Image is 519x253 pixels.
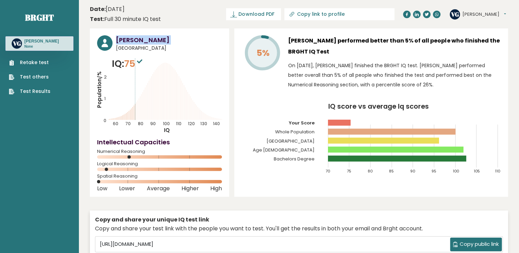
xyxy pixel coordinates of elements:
[97,175,222,178] span: Spatial Reasoning
[9,88,50,95] a: Test Results
[95,216,503,224] div: Copy and share your unique IQ test link
[238,11,274,18] span: Download PDF
[226,8,281,20] a: Download PDF
[347,169,351,174] tspan: 75
[90,15,104,23] b: Test:
[104,118,106,123] tspan: 0
[164,127,170,134] tspan: IQ
[432,169,436,174] tspan: 95
[150,121,156,126] tspan: 90
[147,187,170,190] span: Average
[288,61,501,89] p: On [DATE], [PERSON_NAME] finished the BRGHT IQ test. [PERSON_NAME] performed better overall than ...
[267,137,315,144] tspan: [GEOGRAPHIC_DATA]
[97,137,222,147] h4: Intellectual Capacities
[9,59,50,66] a: Retake test
[410,169,415,174] tspan: 90
[163,121,170,126] tspan: 100
[119,187,135,190] span: Lower
[368,169,373,174] tspan: 80
[462,11,506,18] button: [PERSON_NAME]
[328,101,429,111] tspan: IQ score vs average Iq scores
[253,147,315,153] tspan: Age [DEMOGRAPHIC_DATA]
[97,162,222,165] span: Logical Reasoning
[24,38,59,44] h3: [PERSON_NAME]
[97,187,107,190] span: Low
[97,150,222,153] span: Numerical Reasoning
[450,238,502,251] button: Copy public link
[116,45,222,52] span: [GEOGRAPHIC_DATA]
[124,57,144,70] span: 75
[104,96,106,101] tspan: 1
[288,35,501,57] h3: [PERSON_NAME] performed better than 5% of all people who finished the BRGHT IQ Test
[13,39,21,47] text: VG
[181,187,199,190] span: Higher
[257,47,270,59] tspan: 5%
[113,121,118,126] tspan: 60
[188,121,195,126] tspan: 120
[288,120,315,126] tspan: Your Score
[90,15,161,23] div: Full 30 minute IQ test
[116,35,222,45] h3: [PERSON_NAME]
[9,73,50,81] a: Test others
[25,12,54,23] a: Brght
[90,5,106,13] b: Date:
[96,71,103,108] tspan: Population/%
[126,121,131,126] tspan: 70
[274,156,315,162] tspan: Bachelors Degree
[104,74,107,80] tspan: 2
[460,240,499,248] span: Copy public link
[176,121,181,126] tspan: 110
[90,5,125,13] time: [DATE]
[451,10,459,18] text: VG
[138,121,143,126] tspan: 80
[200,121,207,126] tspan: 130
[24,44,59,49] p: None
[210,187,222,190] span: High
[452,169,459,174] tspan: 100
[495,169,500,174] tspan: 110
[275,129,315,135] tspan: Whole Population
[326,169,330,174] tspan: 70
[389,169,394,174] tspan: 85
[95,225,503,233] div: Copy and share your test link with the people you want to test. You'll get the results in both yo...
[112,57,144,71] p: IQ:
[213,121,220,126] tspan: 140
[474,169,480,174] tspan: 105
